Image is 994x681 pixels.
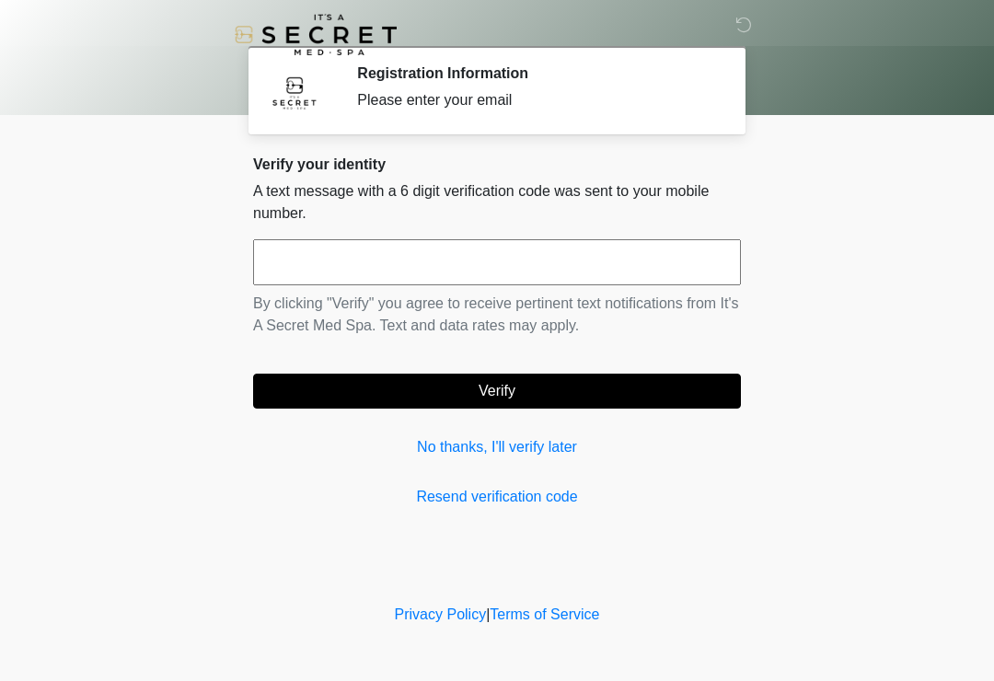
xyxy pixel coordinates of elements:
h2: Registration Information [357,64,713,82]
button: Verify [253,374,741,409]
p: By clicking "Verify" you agree to receive pertinent text notifications from It's A Secret Med Spa... [253,293,741,337]
p: A text message with a 6 digit verification code was sent to your mobile number. [253,180,741,225]
a: Resend verification code [253,486,741,508]
a: Privacy Policy [395,606,487,622]
a: | [486,606,490,622]
img: Agent Avatar [267,64,322,120]
a: No thanks, I'll verify later [253,436,741,458]
a: Terms of Service [490,606,599,622]
h2: Verify your identity [253,156,741,173]
img: It's A Secret Med Spa Logo [235,14,397,55]
div: Please enter your email [357,89,713,111]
